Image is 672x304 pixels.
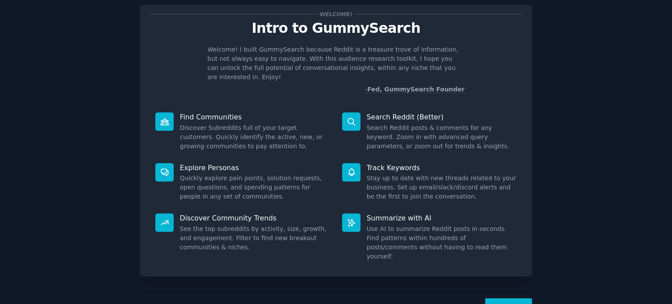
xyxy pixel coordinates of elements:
[180,224,330,252] dd: See the top subreddits by activity, size, growth, and engagement. Filter to find new breakout com...
[365,85,465,94] div: -
[367,123,517,151] dd: Search Reddit posts & comments for any keyword. Zoom in with advanced query parameters, or zoom o...
[318,10,354,19] span: Welcome!
[367,163,517,172] p: Track Keywords
[367,213,517,223] p: Summarize with AI
[180,112,330,122] p: Find Communities
[180,174,330,201] dd: Quickly explore pain points, solution requests, open questions, and spending patterns for people ...
[149,21,523,36] p: Intro to GummySearch
[367,86,465,93] a: Fed, GummySearch Founder
[207,45,465,82] p: Welcome! I built GummySearch because Reddit is a treasure trove of information, but not always ea...
[180,163,330,172] p: Explore Personas
[180,213,330,223] p: Discover Community Trends
[367,224,517,261] dd: Use AI to summarize Reddit posts in seconds. Find patterns within hundreds of posts/comments with...
[180,123,330,151] dd: Discover Subreddits full of your target customers. Quickly identify the active, new, or growing c...
[367,174,517,201] dd: Stay up to date with new threads related to your business. Set up email/slack/discord alerts and ...
[367,112,517,122] p: Search Reddit (Better)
